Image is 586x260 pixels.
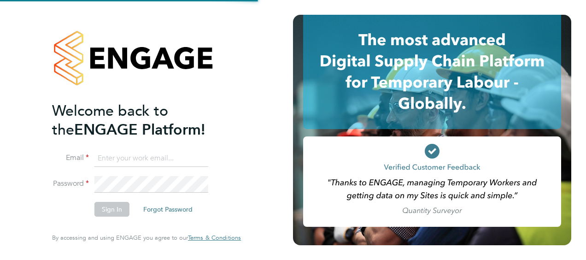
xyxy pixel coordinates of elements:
span: Terms & Conditions [188,234,241,242]
button: Forgot Password [136,202,200,217]
button: Sign In [94,202,129,217]
a: Terms & Conditions [188,234,241,242]
label: Password [52,179,89,189]
span: By accessing and using ENGAGE you agree to our [52,234,241,242]
input: Enter your work email... [94,150,208,167]
label: Email [52,153,89,163]
span: Welcome back to the [52,102,168,139]
h2: ENGAGE Platform! [52,101,232,139]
